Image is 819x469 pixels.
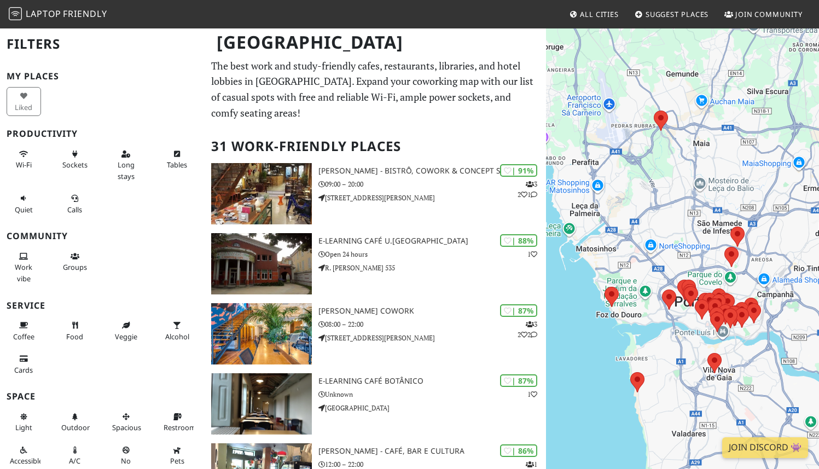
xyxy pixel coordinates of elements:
a: Selina Navis CoWork | 87% 322 [PERSON_NAME] CoWork 08:00 – 22:00 [STREET_ADDRESS][PERSON_NAME] [205,303,546,364]
span: Pet friendly [170,456,184,466]
span: Laptop [26,8,61,20]
button: Food [58,316,92,345]
button: Quiet [7,189,41,218]
span: Veggie [115,332,137,341]
p: 3 2 2 [518,319,537,340]
span: Video/audio calls [67,205,82,215]
a: e-learning Café U.Porto | 88% 1 e-learning Café U.[GEOGRAPHIC_DATA] Open 24 hours R. [PERSON_NAME... [205,233,546,294]
span: Quiet [15,205,33,215]
p: Open 24 hours [318,249,546,259]
img: LaptopFriendly [9,7,22,20]
span: Restroom [164,422,196,432]
h1: [GEOGRAPHIC_DATA] [208,27,544,57]
img: E-learning Café Botânico [211,373,312,435]
h3: [PERSON_NAME] CoWork [318,306,546,316]
p: 1 [527,389,537,399]
button: Groups [58,247,92,276]
button: Cards [7,350,41,379]
p: 3 2 1 [518,179,537,200]
p: R. [PERSON_NAME] 535 [318,263,546,273]
img: Selina Navis CoWork [211,303,312,364]
a: LaptopFriendly LaptopFriendly [9,5,107,24]
button: Wi-Fi [7,145,41,174]
img: e-learning Café U.Porto [211,233,312,294]
span: Accessible [10,456,43,466]
span: Food [66,332,83,341]
span: Stable Wi-Fi [16,160,32,170]
button: Alcohol [160,316,195,345]
span: Power sockets [62,160,88,170]
button: Calls [58,189,92,218]
div: | 91% [500,164,537,177]
div: | 87% [500,304,537,317]
span: Spacious [112,422,141,432]
button: Sockets [58,145,92,174]
a: Suggest Places [630,4,713,24]
button: Spacious [109,408,143,437]
h3: E-learning Café Botânico [318,377,546,386]
p: 1 [527,249,537,259]
h3: Community [7,231,198,241]
a: Join Discord 👾 [722,437,808,458]
a: All Cities [565,4,623,24]
button: Tables [160,145,195,174]
h2: Filters [7,27,198,61]
a: Almada Ponto - Bistrô, Cowork & Concept Store | 91% 321 [PERSON_NAME] - Bistrô, Cowork & Concept ... [205,163,546,224]
img: Almada Ponto - Bistrô, Cowork & Concept Store [211,163,312,224]
span: All Cities [580,9,619,19]
p: Unknown [318,389,546,399]
p: [GEOGRAPHIC_DATA] [318,403,546,413]
button: Work vibe [7,247,41,287]
span: Friendly [63,8,107,20]
span: Coffee [13,332,34,341]
h3: [PERSON_NAME] - Café, Bar e Cultura [318,447,546,456]
button: Outdoor [58,408,92,437]
h3: Space [7,391,198,402]
button: Long stays [109,145,143,185]
h3: [PERSON_NAME] - Bistrô, Cowork & Concept Store [318,166,546,176]
p: [STREET_ADDRESS][PERSON_NAME] [318,333,546,343]
div: | 86% [500,444,537,457]
span: Outdoor area [61,422,90,432]
button: Light [7,408,41,437]
span: Group tables [63,262,87,272]
button: Coffee [7,316,41,345]
span: Natural light [15,422,32,432]
h2: 31 Work-Friendly Places [211,130,539,163]
span: Air conditioned [69,456,80,466]
div: | 88% [500,234,537,247]
span: Alcohol [165,332,189,341]
span: Credit cards [14,365,33,375]
a: Join Community [720,4,807,24]
span: People working [15,262,32,283]
h3: Productivity [7,129,198,139]
p: 08:00 – 22:00 [318,319,546,329]
p: The best work and study-friendly cafes, restaurants, libraries, and hotel lobbies in [GEOGRAPHIC_... [211,58,539,121]
button: Veggie [109,316,143,345]
span: Work-friendly tables [167,160,187,170]
span: Join Community [735,9,803,19]
p: [STREET_ADDRESS][PERSON_NAME] [318,193,546,203]
span: Suggest Places [646,9,709,19]
button: Restroom [160,408,195,437]
a: E-learning Café Botânico | 87% 1 E-learning Café Botânico Unknown [GEOGRAPHIC_DATA] [205,373,546,435]
p: 09:00 – 20:00 [318,179,546,189]
div: | 87% [500,374,537,387]
h3: Service [7,300,198,311]
h3: My Places [7,71,198,82]
span: Long stays [118,160,135,181]
h3: e-learning Café U.[GEOGRAPHIC_DATA] [318,236,546,246]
